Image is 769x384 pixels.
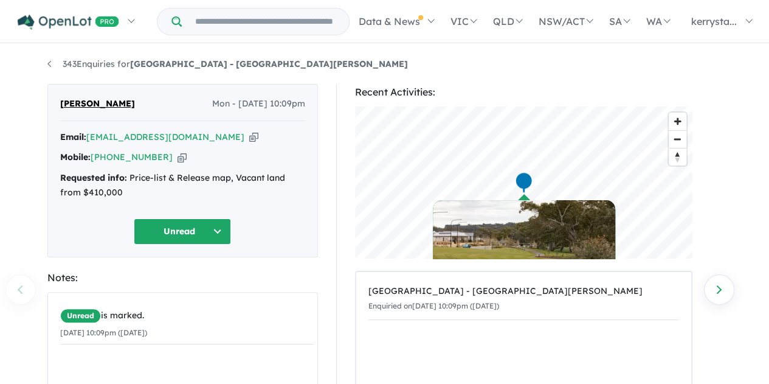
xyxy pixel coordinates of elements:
[368,278,679,320] a: [GEOGRAPHIC_DATA] - [GEOGRAPHIC_DATA][PERSON_NAME]Enquiried on[DATE] 10:09pm ([DATE])
[368,284,679,299] div: [GEOGRAPHIC_DATA] - [GEOGRAPHIC_DATA][PERSON_NAME]
[47,270,318,286] div: Notes:
[134,218,231,245] button: Unread
[47,57,722,72] nav: breadcrumb
[18,15,119,30] img: Openlot PRO Logo White
[130,58,408,69] strong: [GEOGRAPHIC_DATA] - [GEOGRAPHIC_DATA][PERSON_NAME]
[669,131,686,148] span: Zoom out
[60,309,314,323] div: is marked.
[355,106,692,259] canvas: Map
[60,131,86,142] strong: Email:
[184,9,347,35] input: Try estate name, suburb, builder or developer
[60,171,305,200] div: Price-list & Release map, Vacant land from $410,000
[691,15,737,27] span: kerrysta...
[669,130,686,148] button: Zoom out
[669,113,686,130] button: Zoom in
[60,309,101,323] span: Unread
[60,97,135,111] span: [PERSON_NAME]
[178,151,187,164] button: Copy
[86,131,244,142] a: [EMAIL_ADDRESS][DOMAIN_NAME]
[47,58,408,69] a: 343Enquiries for[GEOGRAPHIC_DATA] - [GEOGRAPHIC_DATA][PERSON_NAME]
[514,172,533,194] div: Map marker
[368,301,499,310] small: Enquiried on [DATE] 10:09pm ([DATE])
[60,328,147,337] small: [DATE] 10:09pm ([DATE])
[212,97,305,111] span: Mon - [DATE] 10:09pm
[60,152,91,162] strong: Mobile:
[249,131,258,144] button: Copy
[60,172,127,183] strong: Requested info:
[91,152,173,162] a: [PHONE_NUMBER]
[355,84,692,100] div: Recent Activities:
[669,148,686,166] button: Reset bearing to north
